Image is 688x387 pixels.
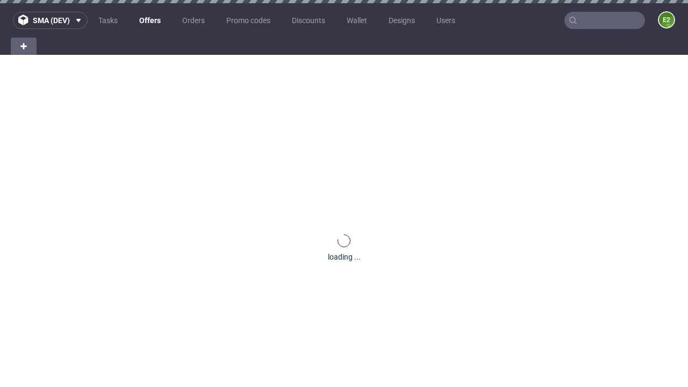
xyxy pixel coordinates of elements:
a: Designs [382,12,421,29]
a: Promo codes [220,12,277,29]
a: Users [430,12,462,29]
a: Offers [133,12,167,29]
span: sma (dev) [33,17,70,24]
a: Tasks [92,12,124,29]
a: Wallet [340,12,374,29]
button: sma (dev) [13,12,88,29]
a: Discounts [285,12,332,29]
a: Orders [176,12,211,29]
div: loading ... [328,252,361,262]
figcaption: e2 [659,12,674,27]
